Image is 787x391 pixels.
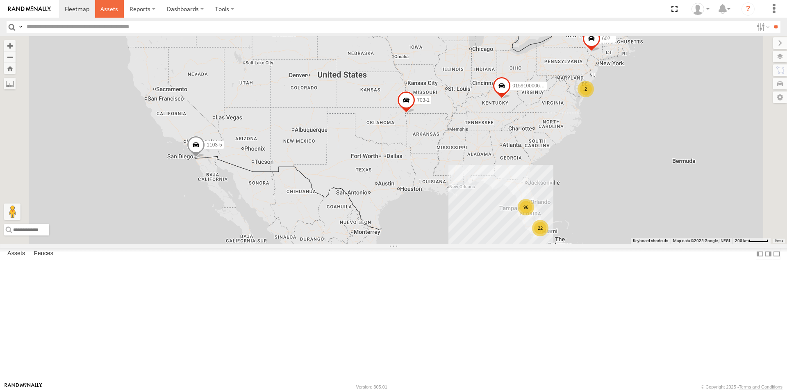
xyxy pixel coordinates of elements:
[356,384,387,389] div: Version: 305.01
[4,204,20,220] button: Drag Pegman onto the map to open Street View
[775,239,783,242] a: Terms
[764,248,772,260] label: Dock Summary Table to the Right
[3,248,29,260] label: Assets
[207,142,222,148] span: 1103-5
[742,2,755,16] i: ?
[633,238,668,244] button: Keyboard shortcuts
[512,83,553,89] span: 015910000671878
[5,383,42,391] a: Visit our Website
[417,97,430,103] span: 703-1
[4,78,16,89] label: Measure
[4,40,16,51] button: Zoom in
[753,21,771,33] label: Search Filter Options
[739,384,782,389] a: Terms and Conditions
[8,6,51,12] img: rand-logo.svg
[4,51,16,63] button: Zoom out
[756,248,764,260] label: Dock Summary Table to the Left
[602,36,610,41] span: 602
[673,238,730,243] span: Map data ©2025 Google, INEGI
[773,248,781,260] label: Hide Summary Table
[732,238,771,244] button: Map Scale: 200 km per 43 pixels
[532,220,548,236] div: 22
[518,199,534,215] div: 96
[735,238,749,243] span: 200 km
[773,91,787,103] label: Map Settings
[30,248,57,260] label: Fences
[689,3,712,15] div: Dianna Love
[17,21,24,33] label: Search Query
[4,63,16,74] button: Zoom Home
[578,81,594,97] div: 2
[701,384,782,389] div: © Copyright 2025 -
